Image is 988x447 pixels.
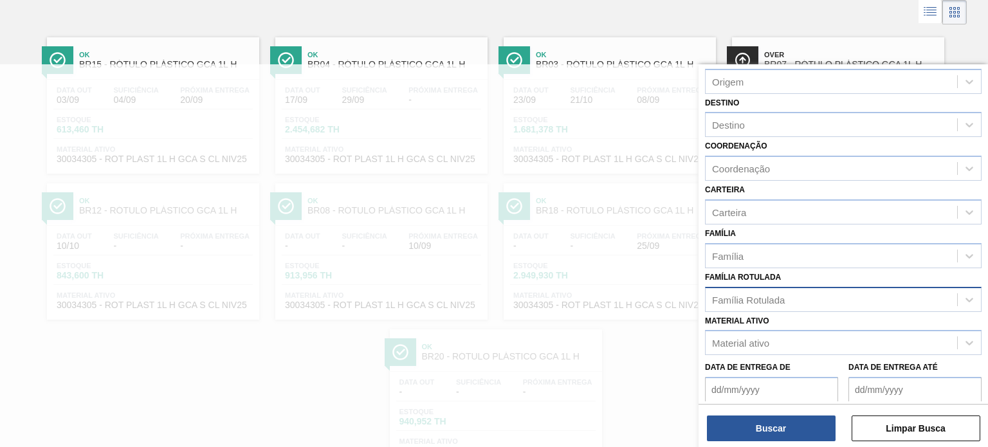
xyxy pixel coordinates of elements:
label: Família Rotulada [705,273,781,282]
div: Família Rotulada [712,294,785,305]
div: Origem [712,76,744,87]
span: Ok [79,51,253,59]
div: Material ativo [712,338,769,349]
img: Ícone [50,52,66,68]
a: ÍconeOkBR03 - RÓTULO PLÁSTICO GCA 1L HData out23/09Suficiência21/10Próxima Entrega08/09Estoque1.6... [494,28,722,174]
img: Ícone [278,52,294,68]
span: Over [764,51,938,59]
input: dd/mm/yyyy [705,377,838,403]
input: dd/mm/yyyy [848,377,982,403]
label: Coordenação [705,141,767,151]
label: Família [705,229,736,238]
label: Carteira [705,185,745,194]
div: Carteira [712,206,746,217]
span: Ok [536,51,709,59]
span: BR15 - RÓTULO PLÁSTICO GCA 1L H [79,60,253,69]
span: Ok [307,51,481,59]
label: Data de Entrega até [848,363,938,372]
a: ÍconeOkBR04 - RÓTULO PLÁSTICO GCA 1L HData out17/09Suficiência29/09Próxima Entrega-Estoque2.454,6... [266,28,494,174]
div: Família [712,250,744,261]
label: Material ativo [705,316,769,325]
div: Destino [712,120,745,131]
label: Data de Entrega de [705,363,791,372]
span: BR07 - RÓTULO PLÁSTICO GCA 1L H [764,60,938,69]
a: ÍconeOkBR15 - RÓTULO PLÁSTICO GCA 1L HData out03/09Suficiência04/09Próxima Entrega20/09Estoque613... [37,28,266,174]
a: ÍconeOverBR07 - RÓTULO PLÁSTICO GCA 1L HData out27/10Suficiência27/10Próxima Entrega-Estoque900,0... [722,28,951,174]
img: Ícone [735,52,751,68]
label: Destino [705,98,739,107]
img: Ícone [506,52,522,68]
div: Coordenação [712,163,770,174]
span: BR04 - RÓTULO PLÁSTICO GCA 1L H [307,60,481,69]
span: BR03 - RÓTULO PLÁSTICO GCA 1L H [536,60,709,69]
